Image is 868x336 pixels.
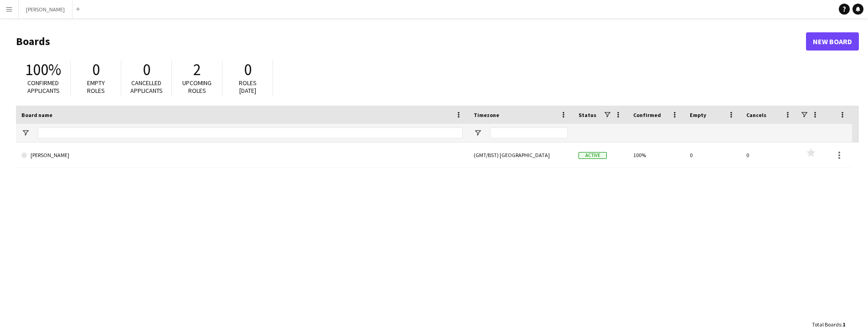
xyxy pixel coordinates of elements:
span: 2 [193,60,201,80]
button: Open Filter Menu [21,129,30,137]
button: [PERSON_NAME] [19,0,72,18]
input: Timezone Filter Input [490,127,568,138]
span: Roles [DATE] [239,79,257,95]
span: 0 [244,60,252,80]
input: Board name Filter Input [38,127,463,138]
a: New Board [806,32,859,51]
a: [PERSON_NAME] [21,143,463,168]
span: Confirmed applicants [27,79,60,95]
span: Cancels [746,112,766,118]
span: Confirmed [633,112,661,118]
span: Timezone [474,112,499,118]
div: 100% [628,143,684,168]
span: Status [579,112,596,118]
span: Board name [21,112,52,118]
span: 1 [842,321,845,328]
div: (GMT/BST) [GEOGRAPHIC_DATA] [468,143,573,168]
h1: Boards [16,35,806,48]
div: 0 [741,143,797,168]
span: Active [579,152,607,159]
span: Total Boards [812,321,841,328]
button: Open Filter Menu [474,129,482,137]
div: 0 [684,143,741,168]
div: : [812,316,845,333]
span: Empty [690,112,706,118]
span: Empty roles [87,79,105,95]
span: Upcoming roles [182,79,212,95]
span: Cancelled applicants [130,79,163,95]
span: 0 [143,60,150,80]
span: 0 [92,60,100,80]
span: 100% [25,60,61,80]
